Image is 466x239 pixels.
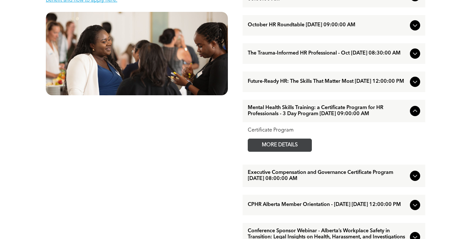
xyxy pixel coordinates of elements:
a: MORE DETAILS [248,139,312,152]
div: Certificate Program [248,127,420,133]
span: CPHR Alberta Member Orientation - [DATE] [DATE] 12:00:00 PM [248,202,407,208]
span: Mental Health Skills Training: a Certificate Program for HR Professionals - 3 Day Program [DATE] ... [248,105,407,117]
span: MORE DETAILS [254,139,305,151]
span: Executive Compensation and Governance Certificate Program [DATE] 08:00:00 AM [248,170,407,182]
span: October HR Roundtable [DATE] 09:00:00 AM [248,22,407,28]
span: The Trauma-Informed HR Professional - Oct [DATE] 08:30:00 AM [248,50,407,56]
span: Future-Ready HR: The Skills That Matter Most [DATE] 12:00:00 PM [248,79,407,85]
